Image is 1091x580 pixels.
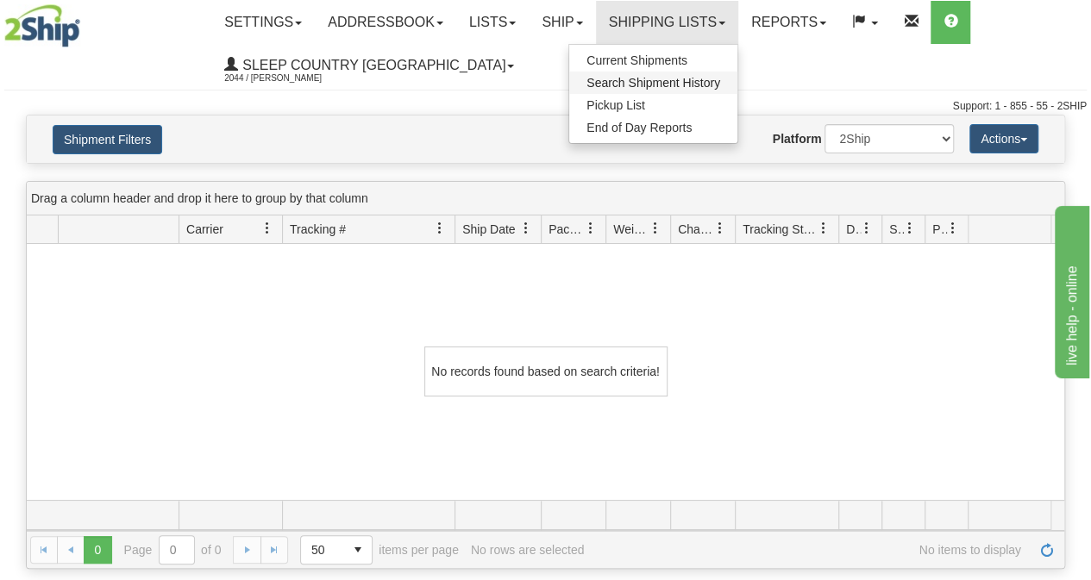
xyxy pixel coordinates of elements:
a: Ship [529,1,595,44]
span: Sleep Country [GEOGRAPHIC_DATA] [238,58,505,72]
a: Pickup Status filter column settings [938,214,968,243]
div: Support: 1 - 855 - 55 - 2SHIP [4,99,1087,114]
a: Sleep Country [GEOGRAPHIC_DATA] 2044 / [PERSON_NAME] [211,44,527,87]
span: No items to display [596,543,1021,557]
a: End of Day Reports [569,116,737,139]
span: select [344,536,372,564]
a: Pickup List [569,94,737,116]
iframe: chat widget [1051,202,1089,377]
span: Tracking # [290,221,346,238]
a: Lists [456,1,529,44]
span: 2044 / [PERSON_NAME] [224,70,354,87]
a: Tracking # filter column settings [425,214,455,243]
a: Charge filter column settings [705,214,735,243]
span: Page of 0 [124,535,222,564]
div: grid grouping header [27,182,1064,215]
span: Weight [613,221,649,238]
a: Shipment Issues filter column settings [895,214,925,243]
span: Delivery Status [846,221,861,238]
div: No records found based on search criteria! [424,346,668,396]
span: Shipment Issues [889,221,904,238]
button: Actions [969,124,1038,153]
a: Carrier filter column settings [253,214,282,243]
a: Refresh [1033,536,1061,564]
a: Tracking Status filter column settings [809,214,838,243]
a: Reports [738,1,839,44]
div: No rows are selected [471,543,585,557]
span: End of Day Reports [586,121,692,134]
span: Pickup List [586,98,645,112]
a: Search Shipment History [569,72,737,94]
span: Ship Date [462,221,515,238]
a: Delivery Status filter column settings [852,214,881,243]
button: Shipment Filters [53,125,162,154]
span: Charge [678,221,714,238]
span: Pickup Status [932,221,947,238]
span: Page 0 [84,536,111,564]
span: 50 [311,541,334,558]
span: Page sizes drop down [300,535,373,564]
span: Search Shipment History [586,76,720,90]
a: Shipping lists [596,1,738,44]
a: Settings [211,1,315,44]
div: live help - online [13,10,160,31]
span: Carrier [186,221,223,238]
a: Ship Date filter column settings [511,214,541,243]
span: items per page [300,535,459,564]
img: logo2044.jpg [4,4,80,47]
a: Packages filter column settings [576,214,605,243]
a: Current Shipments [569,49,737,72]
label: Platform [773,130,822,147]
span: Tracking Status [743,221,818,238]
span: Packages [549,221,585,238]
a: Weight filter column settings [641,214,670,243]
span: Current Shipments [586,53,687,67]
a: Addressbook [315,1,456,44]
